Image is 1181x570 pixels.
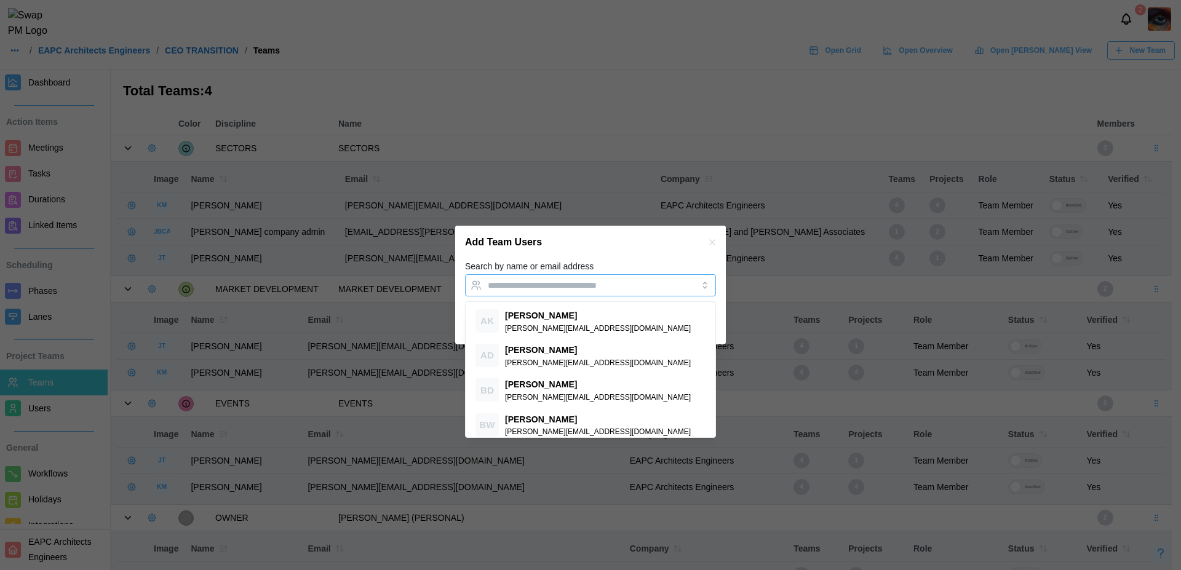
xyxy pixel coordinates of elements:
[505,323,691,334] div: [PERSON_NAME][EMAIL_ADDRESS][DOMAIN_NAME]
[505,426,691,438] div: [PERSON_NAME][EMAIL_ADDRESS][DOMAIN_NAME]
[505,357,691,369] div: [PERSON_NAME][EMAIL_ADDRESS][DOMAIN_NAME]
[465,260,594,274] label: Search by name or email address
[475,378,499,402] div: BD
[505,413,691,427] div: [PERSON_NAME]
[475,309,499,333] div: AK
[505,378,691,392] div: [PERSON_NAME]
[475,413,499,437] div: BW
[465,237,542,247] h2: Add Team Users
[505,392,691,403] div: [PERSON_NAME][EMAIL_ADDRESS][DOMAIN_NAME]
[505,309,691,323] div: [PERSON_NAME]
[505,344,691,357] div: [PERSON_NAME]
[475,344,499,367] div: AD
